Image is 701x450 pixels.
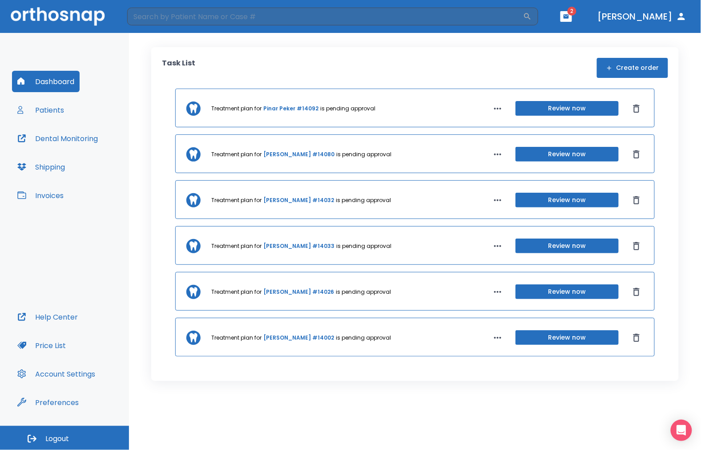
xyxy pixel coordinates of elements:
button: Dental Monitoring [12,128,103,149]
button: Dismiss [629,193,644,207]
span: 2 [568,7,576,16]
button: Review now [516,101,619,116]
button: Dismiss [629,147,644,162]
img: Orthosnap [11,7,105,25]
button: Dismiss [629,285,644,299]
p: is pending approval [336,150,391,158]
p: is pending approval [320,105,375,113]
a: [PERSON_NAME] #14033 [263,242,334,250]
div: Tooltip anchor [77,398,85,406]
a: [PERSON_NAME] #14080 [263,150,334,158]
button: Shipping [12,156,70,178]
button: Review now [516,147,619,162]
p: Treatment plan for [211,105,262,113]
button: Help Center [12,306,83,328]
button: Review now [516,239,619,253]
p: is pending approval [336,288,391,296]
button: Review now [516,284,619,299]
span: Logout [45,434,69,444]
p: Treatment plan for [211,242,262,250]
p: Treatment plan for [211,334,262,342]
button: Price List [12,335,71,356]
div: Open Intercom Messenger [671,420,692,441]
button: Account Settings [12,363,101,385]
p: Task List [162,58,195,78]
a: Pinar Peker #14092 [263,105,318,113]
button: Dismiss [629,101,644,116]
button: Patients [12,99,69,121]
p: Treatment plan for [211,150,262,158]
a: [PERSON_NAME] #14002 [263,334,334,342]
p: Treatment plan for [211,196,262,204]
a: [PERSON_NAME] #14026 [263,288,334,296]
input: Search by Patient Name or Case # [127,8,523,25]
p: is pending approval [336,196,391,204]
p: is pending approval [336,242,391,250]
a: [PERSON_NAME] #14032 [263,196,334,204]
button: Dashboard [12,71,80,92]
button: Preferences [12,392,84,413]
button: Dismiss [629,331,644,345]
button: Dismiss [629,239,644,253]
button: Review now [516,193,619,207]
button: Create order [597,58,668,78]
button: [PERSON_NAME] [594,8,690,24]
button: Review now [516,330,619,345]
button: Invoices [12,185,69,206]
p: Treatment plan for [211,288,262,296]
p: is pending approval [336,334,391,342]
